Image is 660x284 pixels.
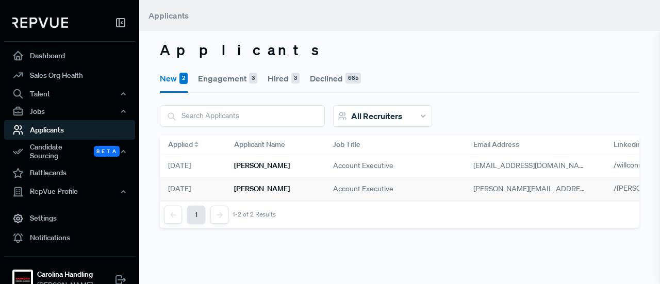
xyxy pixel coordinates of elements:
span: Applicant Name [234,139,285,150]
div: Candidate Sourcing [4,140,135,163]
nav: pagination [164,206,276,224]
h6: [PERSON_NAME] [234,161,290,170]
button: 1 [187,206,205,224]
strong: Carolina Handling [37,269,93,280]
div: [DATE] [160,178,226,201]
span: All Recruiters [351,111,402,121]
button: New2 [160,64,188,93]
span: /willconrad [614,160,649,170]
button: RepVue Profile [4,183,135,201]
a: Notifications [4,228,135,248]
button: Next [210,206,228,224]
button: Hired3 [268,64,300,93]
button: Talent [4,85,135,103]
span: Applicants [148,10,189,21]
span: Account Executive [333,160,393,171]
a: Settings [4,209,135,228]
span: Job Title [333,139,360,150]
div: 1-2 of 2 Results [233,211,276,218]
div: Toggle SortBy [160,135,226,155]
button: Candidate Sourcing Beta [4,140,135,163]
div: 2 [179,73,188,84]
div: [DATE] [160,155,226,178]
h3: Applicants [160,41,639,59]
span: Applied [168,139,193,150]
button: Previous [164,206,182,224]
div: 3 [249,73,257,84]
span: [PERSON_NAME][EMAIL_ADDRESS][DOMAIN_NAME] [473,184,647,193]
span: [EMAIL_ADDRESS][DOMAIN_NAME] [473,161,591,170]
button: Jobs [4,103,135,120]
span: Beta [94,146,120,157]
button: Engagement3 [198,64,257,93]
div: 685 [345,73,361,84]
a: Battlecards [4,163,135,183]
a: Dashboard [4,46,135,65]
button: Declined685 [310,64,361,93]
h6: [PERSON_NAME] [234,185,290,193]
img: RepVue [12,18,68,28]
a: Sales Org Health [4,65,135,85]
span: Email Address [473,139,519,150]
input: Search Applicants [160,106,324,126]
div: 3 [291,73,300,84]
a: Applicants [4,120,135,140]
span: Linkedin [614,139,641,150]
span: Account Executive [333,183,393,194]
